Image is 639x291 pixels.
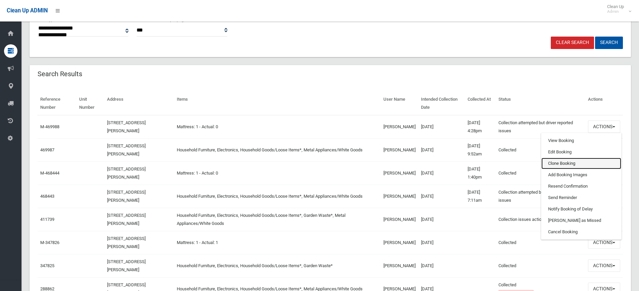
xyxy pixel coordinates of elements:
header: Search Results [30,67,90,81]
a: Clone Booking [541,158,621,169]
a: 468443 [40,194,54,199]
td: [DATE] [418,138,465,161]
button: Search [595,37,623,49]
td: [DATE] 9:52am [465,138,496,161]
td: Household Furniture, Electronics, Household Goods/Loose Items*, Metal Appliances/White Goods [174,138,381,161]
a: View Booking [541,135,621,146]
a: Add Booking Images [541,169,621,181]
a: M-469988 [40,124,59,129]
td: Mattress: 1 - Actual: 1 [174,231,381,254]
td: [PERSON_NAME] [381,254,418,277]
td: [DATE] [418,231,465,254]
th: Actions [585,92,623,115]
th: User Name [381,92,418,115]
a: M-468444 [40,171,59,176]
td: [PERSON_NAME] [381,208,418,231]
td: [DATE] [418,115,465,139]
button: Actions [588,259,620,272]
a: Notify Booking of Delay [541,203,621,215]
td: Mattress: 1 - Actual: 0 [174,161,381,185]
a: M-347826 [40,240,59,245]
td: [DATE] [418,254,465,277]
th: Intended Collection Date [418,92,465,115]
a: [STREET_ADDRESS][PERSON_NAME] [107,190,146,203]
a: Resend Confirmation [541,181,621,192]
td: [DATE] [418,161,465,185]
td: Collection issues actioned [496,208,585,231]
a: Cancel Booking [541,226,621,238]
button: Actions [588,236,620,249]
a: [PERSON_NAME] as Missed [541,215,621,226]
td: Collected [496,161,585,185]
td: [DATE] 4:28pm [465,115,496,139]
td: Collection attempted but driver reported issues [496,185,585,208]
a: Edit Booking [541,146,621,158]
td: Collection attempted but driver reported issues [496,115,585,139]
span: Clean Up [604,4,631,14]
th: Reference Number [38,92,76,115]
td: Household Furniture, Electronics, Household Goods/Loose Items*, Garden Waste*, Metal Appliances/W... [174,208,381,231]
td: Collected [496,254,585,277]
th: Collected At [465,92,496,115]
a: Clear Search [551,37,594,49]
th: Address [104,92,174,115]
th: Items [174,92,381,115]
td: Collected [496,231,585,254]
a: [STREET_ADDRESS][PERSON_NAME] [107,166,146,180]
a: 469987 [40,147,54,152]
td: Household Furniture, Electronics, Household Goods/Loose Items*, Metal Appliances/White Goods [174,185,381,208]
td: Collected [496,138,585,161]
button: Actions [588,120,620,133]
a: [STREET_ADDRESS][PERSON_NAME] [107,236,146,249]
th: Status [496,92,585,115]
span: Clean Up ADMIN [7,7,48,14]
td: [PERSON_NAME] [381,115,418,139]
td: [DATE] 7:11am [465,185,496,208]
td: [DATE] [418,208,465,231]
a: 411739 [40,217,54,222]
td: [PERSON_NAME] [381,138,418,161]
td: [DATE] 1:40pm [465,161,496,185]
small: Admin [607,9,624,14]
a: [STREET_ADDRESS][PERSON_NAME] [107,213,146,226]
a: [STREET_ADDRESS][PERSON_NAME] [107,143,146,156]
th: Unit Number [76,92,104,115]
td: [PERSON_NAME] [381,231,418,254]
a: [STREET_ADDRESS][PERSON_NAME] [107,259,146,272]
a: Send Reminder [541,192,621,203]
a: 347825 [40,263,54,268]
td: [DATE] [418,185,465,208]
a: [STREET_ADDRESS][PERSON_NAME] [107,120,146,133]
td: Household Furniture, Electronics, Household Goods/Loose Items*, Garden Waste* [174,254,381,277]
td: [PERSON_NAME] [381,185,418,208]
td: Mattress: 1 - Actual: 0 [174,115,381,139]
td: [PERSON_NAME] [381,161,418,185]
